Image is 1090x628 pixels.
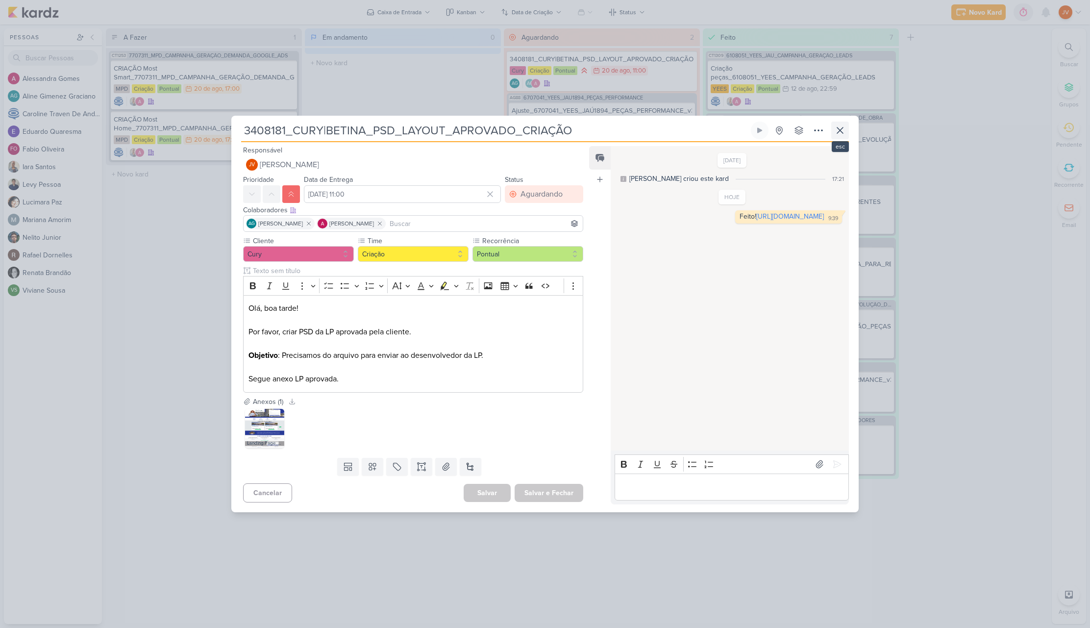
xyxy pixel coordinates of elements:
[472,246,583,262] button: Pontual
[245,438,284,448] div: Landing Page_Betina_v3.png
[828,215,838,223] div: 9:39
[241,122,749,139] input: Kard Sem Título
[245,409,284,448] img: cSNJxAJ0OA8pqnpKEQFvbD9tlxMJtJIMCLf3HWwk.png
[248,351,278,360] strong: Objetivo
[367,236,469,246] label: Time
[318,219,327,228] img: Alessandra Gomes
[248,302,578,350] p: Olá, boa tarde! Por favor, criar PSD da LP aprovada pela cliente.
[832,175,844,183] div: 17:21
[258,219,303,228] span: [PERSON_NAME]
[243,176,274,184] label: Prioridade
[252,236,354,246] label: Cliente
[358,246,469,262] button: Criação
[629,174,729,184] div: [PERSON_NAME] criou este kard
[520,188,563,200] div: Aguardando
[243,246,354,262] button: Cury
[505,185,583,203] button: Aguardando
[481,236,583,246] label: Recorrência
[243,146,282,154] label: Responsável
[246,159,258,171] div: Joney Viana
[304,176,353,184] label: Data de Entrega
[388,218,581,229] input: Buscar
[251,266,583,276] input: Texto sem título
[253,397,283,407] div: Anexos (1)
[243,205,583,215] div: Colaboradores
[756,212,824,221] a: [URL][DOMAIN_NAME]
[247,219,256,228] div: Aline Gimenez Graciano
[248,222,255,226] p: AG
[243,483,292,502] button: Cancelar
[505,176,523,184] label: Status
[304,185,501,203] input: Select a date
[756,126,764,134] div: Ligar relógio
[615,474,849,501] div: Editor editing area: main
[832,141,849,152] div: esc
[243,295,583,393] div: Editor editing area: main
[260,159,319,171] span: [PERSON_NAME]
[740,212,824,221] div: Feito!
[329,219,374,228] span: [PERSON_NAME]
[243,156,583,174] button: JV [PERSON_NAME]
[249,162,255,168] p: JV
[243,276,583,295] div: Editor toolbar
[248,350,578,385] p: : Precisamos do arquivo para enviar ao desenvolvedor da LP. Segue anexo LP aprovada.
[615,454,849,474] div: Editor toolbar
